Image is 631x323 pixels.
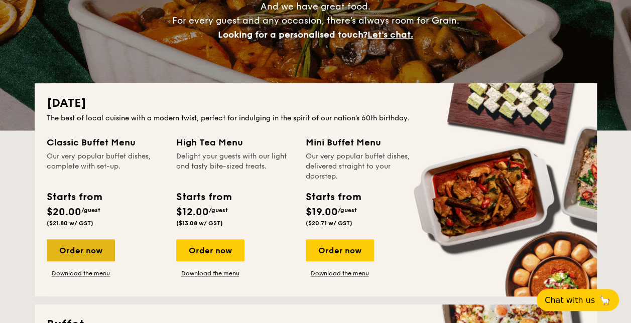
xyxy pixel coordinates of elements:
span: ($20.71 w/ GST) [306,220,352,227]
span: ($13.08 w/ GST) [176,220,223,227]
span: And we have great food. For every guest and any occasion, there’s always room for Grain. [172,1,459,40]
div: Delight your guests with our light and tasty bite-sized treats. [176,151,294,182]
div: Starts from [176,190,231,205]
span: Looking for a personalised touch? [218,29,367,40]
span: /guest [338,207,357,214]
div: Order now [47,239,115,261]
div: Starts from [306,190,360,205]
h2: [DATE] [47,95,585,111]
span: /guest [209,207,228,214]
span: $20.00 [47,206,81,218]
span: Chat with us [545,295,595,305]
a: Download the menu [176,269,244,277]
span: $19.00 [306,206,338,218]
a: Download the menu [306,269,374,277]
span: Let's chat. [367,29,413,40]
div: Classic Buffet Menu [47,135,164,149]
div: Starts from [47,190,101,205]
button: Chat with us🦙 [537,289,619,311]
a: Download the menu [47,269,115,277]
div: Mini Buffet Menu [306,135,423,149]
span: ($21.80 w/ GST) [47,220,93,227]
div: Our very popular buffet dishes, delivered straight to your doorstep. [306,151,423,182]
div: Our very popular buffet dishes, complete with set-up. [47,151,164,182]
div: High Tea Menu [176,135,294,149]
div: Order now [176,239,244,261]
span: /guest [81,207,100,214]
span: $12.00 [176,206,209,218]
div: Order now [306,239,374,261]
span: 🦙 [599,294,611,306]
div: The best of local cuisine with a modern twist, perfect for indulging in the spirit of our nation’... [47,113,585,123]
